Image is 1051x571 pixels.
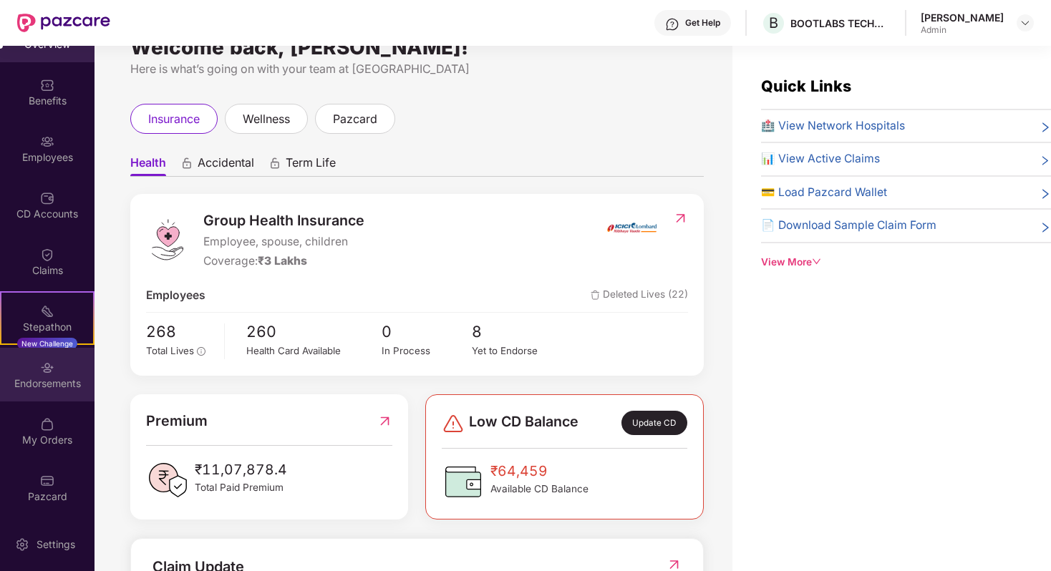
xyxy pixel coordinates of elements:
div: Yet to Endorse [472,343,562,358]
span: 📄 Download Sample Claim Form [761,217,936,235]
span: Available CD Balance [490,482,589,497]
span: Deleted Lives (22) [591,287,688,305]
img: logo [146,218,189,261]
span: Employee, spouse, children [203,233,364,251]
div: Admin [921,24,1004,36]
span: Accidental [198,155,254,176]
span: right [1040,187,1051,202]
img: svg+xml;base64,PHN2ZyBpZD0iUGF6Y2FyZCIgeG1sbnM9Imh0dHA6Ly93d3cudzMub3JnLzIwMDAvc3ZnIiB3aWR0aD0iMj... [40,474,54,488]
span: pazcard [333,110,377,128]
span: Quick Links [761,77,851,95]
span: Premium [146,410,208,432]
img: svg+xml;base64,PHN2ZyBpZD0iQ2xhaW0iIHhtbG5zPSJodHRwOi8vd3d3LnczLm9yZy8yMDAwL3N2ZyIgd2lkdGg9IjIwIi... [40,248,54,262]
span: info-circle [197,347,205,356]
span: Total Paid Premium [195,480,287,495]
img: svg+xml;base64,PHN2ZyBpZD0iU2V0dGluZy0yMHgyMCIgeG1sbnM9Imh0dHA6Ly93d3cudzMub3JnLzIwMDAvc3ZnIiB3aW... [15,537,29,552]
span: 260 [246,320,382,344]
img: svg+xml;base64,PHN2ZyBpZD0iQ0RfQWNjb3VudHMiIGRhdGEtbmFtZT0iQ0QgQWNjb3VudHMiIHhtbG5zPSJodHRwOi8vd3... [40,191,54,205]
span: 0 [382,320,472,344]
div: animation [180,157,193,170]
span: ₹64,459 [490,460,589,482]
img: RedirectIcon [377,410,392,432]
span: wellness [243,110,290,128]
span: right [1040,220,1051,235]
span: 268 [146,320,214,344]
img: svg+xml;base64,PHN2ZyBpZD0iQmVuZWZpdHMiIHhtbG5zPSJodHRwOi8vd3d3LnczLm9yZy8yMDAwL3N2ZyIgd2lkdGg9Ij... [40,78,54,92]
span: right [1040,120,1051,135]
div: Get Help [685,17,720,29]
img: svg+xml;base64,PHN2ZyBpZD0iRGFuZ2VyLTMyeDMyIiB4bWxucz0iaHR0cDovL3d3dy53My5vcmcvMjAwMC9zdmciIHdpZH... [442,412,465,435]
div: [PERSON_NAME] [921,11,1004,24]
span: ₹3 Lakhs [258,254,307,268]
img: svg+xml;base64,PHN2ZyBpZD0iTXlfT3JkZXJzIiBkYXRhLW5hbWU9Ik15IE9yZGVycyIgeG1sbnM9Imh0dHA6Ly93d3cudz... [40,417,54,431]
div: In Process [382,343,472,358]
div: Coverage: [203,253,364,270]
span: Total Lives [146,345,194,356]
span: 📊 View Active Claims [761,150,880,168]
div: Stepathon [1,320,93,334]
img: svg+xml;base64,PHN2ZyBpZD0iRW1wbG95ZWVzIiB4bWxucz0iaHR0cDovL3d3dy53My5vcmcvMjAwMC9zdmciIHdpZHRoPS... [40,135,54,149]
span: ₹11,07,878.4 [195,459,287,480]
div: Health Card Available [246,343,382,358]
div: Settings [32,537,79,552]
img: New Pazcare Logo [17,14,110,32]
img: svg+xml;base64,PHN2ZyBpZD0iRHJvcGRvd24tMzJ4MzIiIHhtbG5zPSJodHRwOi8vd3d3LnczLm9yZy8yMDAwL3N2ZyIgd2... [1019,17,1031,29]
span: Group Health Insurance [203,210,364,232]
img: PaidPremiumIcon [146,459,189,502]
img: CDBalanceIcon [442,460,485,503]
span: Low CD Balance [469,411,578,435]
span: 💳 Load Pazcard Wallet [761,184,887,202]
img: RedirectIcon [673,211,688,225]
img: deleteIcon [591,291,600,300]
span: Health [130,155,166,176]
img: insurerIcon [605,210,659,245]
div: BOOTLABS TECHNOLOGIES PRIVATE LIMITED [790,16,891,30]
span: insurance [148,110,200,128]
img: svg+xml;base64,PHN2ZyB4bWxucz0iaHR0cDovL3d3dy53My5vcmcvMjAwMC9zdmciIHdpZHRoPSIyMSIgaGVpZ2h0PSIyMC... [40,304,54,318]
div: Welcome back, [PERSON_NAME]! [130,42,704,53]
span: B [769,14,778,31]
div: New Challenge [17,338,77,349]
div: animation [268,157,281,170]
span: Employees [146,287,205,305]
span: right [1040,153,1051,168]
div: Here is what’s going on with your team at [GEOGRAPHIC_DATA] [130,60,704,78]
img: svg+xml;base64,PHN2ZyBpZD0iRW5kb3JzZW1lbnRzIiB4bWxucz0iaHR0cDovL3d3dy53My5vcmcvMjAwMC9zdmciIHdpZH... [40,361,54,375]
div: Update CD [621,411,687,435]
span: Term Life [286,155,336,176]
span: 🏥 View Network Hospitals [761,117,905,135]
img: svg+xml;base64,PHN2ZyBpZD0iSGVscC0zMngzMiIgeG1sbnM9Imh0dHA6Ly93d3cudzMub3JnLzIwMDAvc3ZnIiB3aWR0aD... [665,17,679,31]
div: View More [761,255,1051,270]
span: down [812,257,822,267]
span: 8 [472,320,562,344]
